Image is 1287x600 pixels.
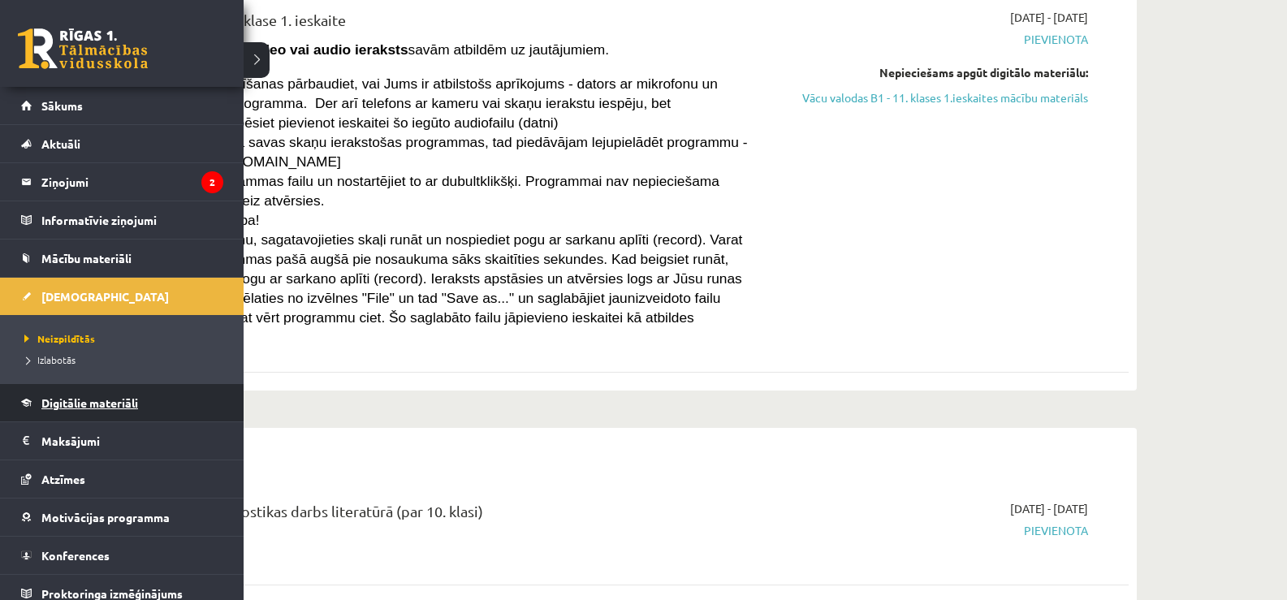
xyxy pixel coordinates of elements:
a: Digitālie materiāli [21,384,223,421]
span: Pirms ieskaites pildīšanas pārbaudiet, vai Jums ir atbilstošs aprīkojums - dators ar mikrofonu un... [122,76,718,131]
a: Rīgas 1. Tālmācības vidusskola [18,28,148,69]
strong: Ieskaitē būs jāveic video vai audio ieraksts [122,41,408,58]
a: Izlabotās [20,352,227,367]
a: Motivācijas programma [21,499,223,536]
legend: Ziņojumi [41,163,223,201]
a: Vācu valodas B1 - 11. klases 1.ieskaites mācību materiāls [782,89,1088,106]
div: Nepieciešams apgūt digitālo materiālu: [782,64,1088,81]
a: Ziņojumi2 [21,163,223,201]
span: [DATE] - [DATE] [1010,9,1088,26]
a: Sākums [21,87,223,124]
span: Aktuāli [41,136,80,151]
span: Pievienota [782,31,1088,48]
legend: Maksājumi [41,422,223,460]
a: Neizpildītās [20,331,227,346]
span: Startējiet programmu, sagatavojieties skaļi runāt un nospiediet pogu ar sarkanu aplīti (record). ... [122,231,742,345]
span: Neizpildītās [20,332,95,345]
span: Digitālie materiāli [41,395,138,410]
div: Vācu valoda 11.b3 klase 1. ieskaite [122,9,758,39]
span: Atzīmes [41,472,85,486]
a: Maksājumi [21,422,223,460]
span: Izlabotās [20,353,76,366]
a: [DEMOGRAPHIC_DATA] [21,278,223,315]
span: Ja Jums nav datorā savas skaņu ierakstošas programmas, tad piedāvājam lejupielādēt programmu - Wa... [122,134,748,170]
legend: Informatīvie ziņojumi [41,201,223,239]
i: 2 [201,171,223,193]
a: Atzīmes [21,460,223,498]
span: [DEMOGRAPHIC_DATA] [41,289,169,304]
span: Konferences [41,548,110,563]
span: savām atbildēm uz jautājumiem. [122,41,609,58]
span: [DATE] - [DATE] [1010,500,1088,517]
span: Pievienota [782,522,1088,539]
a: Konferences [21,537,223,574]
a: Mācību materiāli [21,240,223,277]
a: Aktuāli [21,125,223,162]
span: Lejuplādējiet programmas failu un nostartējiet to ar dubultklikšķi. Programmai nav nepieciešama i... [122,173,719,209]
span: Sākums [41,98,83,113]
span: Mācību materiāli [41,251,132,265]
span: Motivācijas programma [41,510,170,524]
div: 11.b3 klases diagnostikas darbs literatūrā (par 10. klasi) [122,500,758,530]
a: Informatīvie ziņojumi [21,201,223,239]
